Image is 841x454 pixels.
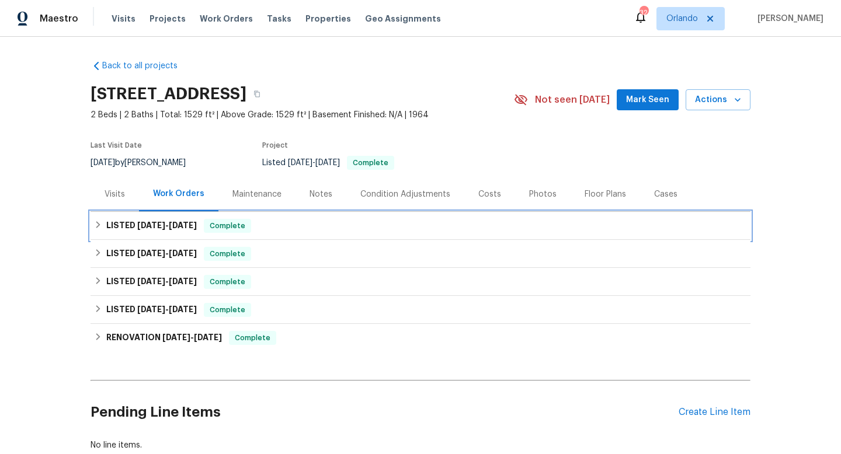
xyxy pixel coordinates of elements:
[169,277,197,285] span: [DATE]
[137,249,197,257] span: -
[626,93,669,107] span: Mark Seen
[585,188,626,200] div: Floor Plans
[305,13,351,25] span: Properties
[137,277,165,285] span: [DATE]
[246,83,267,104] button: Copy Address
[169,305,197,313] span: [DATE]
[162,333,190,341] span: [DATE]
[360,188,450,200] div: Condition Adjustments
[194,333,222,341] span: [DATE]
[162,333,222,341] span: -
[40,13,78,25] span: Maestro
[91,268,750,296] div: LISTED [DATE]-[DATE]Complete
[169,221,197,229] span: [DATE]
[200,13,253,25] span: Work Orders
[112,13,135,25] span: Visits
[91,88,246,100] h2: [STREET_ADDRESS]
[205,220,250,232] span: Complete
[91,109,514,121] span: 2 Beds | 2 Baths | Total: 1529 ft² | Above Grade: 1529 ft² | Basement Finished: N/A | 1964
[150,13,186,25] span: Projects
[106,303,197,317] h6: LISTED
[640,7,648,19] div: 32
[106,275,197,289] h6: LISTED
[262,159,394,167] span: Listed
[267,15,291,23] span: Tasks
[230,332,275,344] span: Complete
[348,159,393,166] span: Complete
[91,296,750,324] div: LISTED [DATE]-[DATE]Complete
[310,188,332,200] div: Notes
[666,13,698,25] span: Orlando
[365,13,441,25] span: Geo Assignments
[205,248,250,260] span: Complete
[91,439,750,451] div: No line items.
[232,188,282,200] div: Maintenance
[205,304,250,316] span: Complete
[262,142,288,149] span: Project
[205,276,250,288] span: Complete
[106,219,197,233] h6: LISTED
[478,188,501,200] div: Costs
[91,212,750,240] div: LISTED [DATE]-[DATE]Complete
[288,159,340,167] span: -
[137,221,197,229] span: -
[695,93,741,107] span: Actions
[91,60,203,72] a: Back to all projects
[169,249,197,257] span: [DATE]
[535,94,610,106] span: Not seen [DATE]
[753,13,823,25] span: [PERSON_NAME]
[686,89,750,111] button: Actions
[137,221,165,229] span: [DATE]
[137,277,197,285] span: -
[617,89,679,111] button: Mark Seen
[91,159,115,167] span: [DATE]
[137,305,165,313] span: [DATE]
[315,159,340,167] span: [DATE]
[153,188,204,200] div: Work Orders
[106,247,197,261] h6: LISTED
[679,407,750,418] div: Create Line Item
[137,305,197,313] span: -
[529,188,557,200] div: Photos
[91,156,200,170] div: by [PERSON_NAME]
[106,331,222,345] h6: RENOVATION
[91,324,750,352] div: RENOVATION [DATE]-[DATE]Complete
[654,188,677,200] div: Cases
[91,142,142,149] span: Last Visit Date
[288,159,312,167] span: [DATE]
[91,240,750,268] div: LISTED [DATE]-[DATE]Complete
[105,188,125,200] div: Visits
[137,249,165,257] span: [DATE]
[91,385,679,439] h2: Pending Line Items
